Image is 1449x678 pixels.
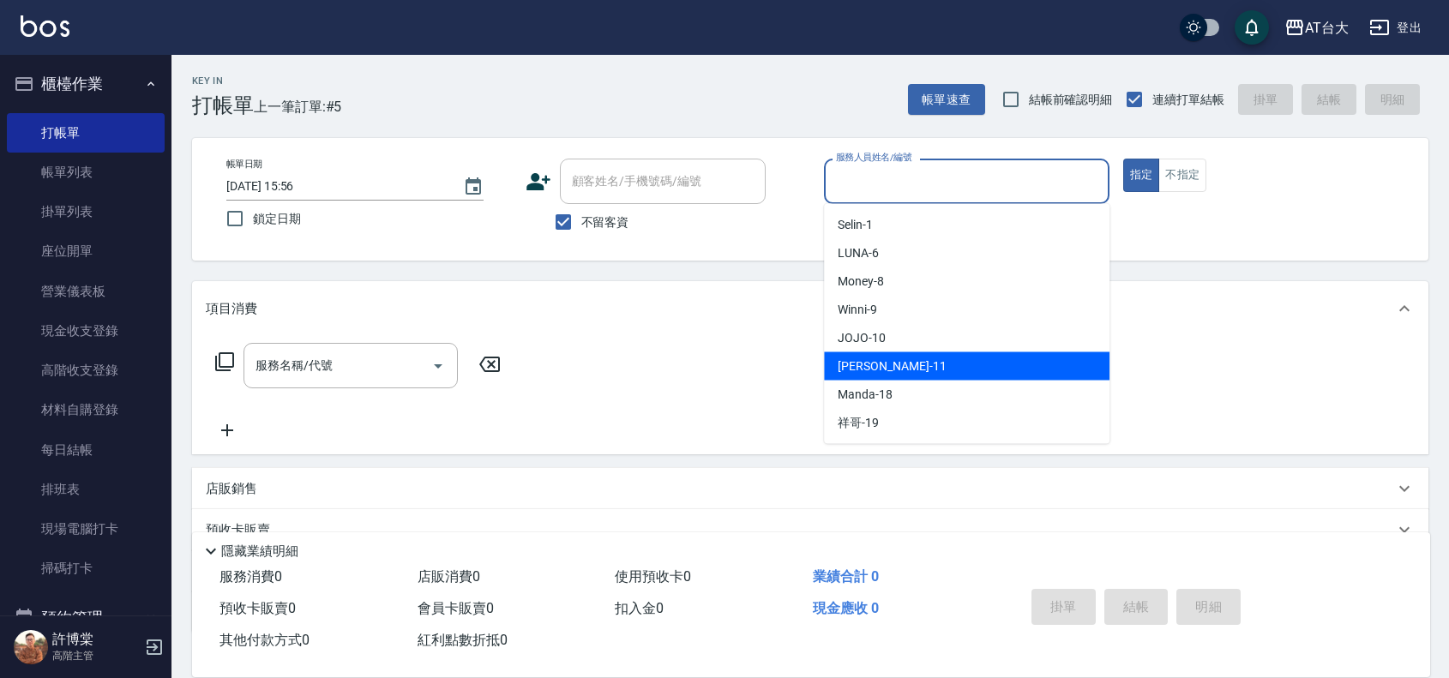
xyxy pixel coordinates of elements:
[838,244,879,262] span: LUNA -6
[813,600,879,616] span: 現金應收 0
[1278,10,1356,45] button: AT台大
[1152,91,1224,109] span: 連續打單結帳
[52,631,140,648] h5: 許博棠
[7,470,165,509] a: 排班表
[1123,159,1160,192] button: 指定
[615,568,691,585] span: 使用預收卡 0
[453,166,494,207] button: Choose date, selected date is 2025-08-21
[7,390,165,429] a: 材料自購登錄
[219,568,282,585] span: 服務消費 0
[206,300,257,318] p: 項目消費
[838,357,946,375] span: [PERSON_NAME] -11
[21,15,69,37] img: Logo
[226,172,446,201] input: YYYY/MM/DD hh:mm
[7,62,165,106] button: 櫃檯作業
[813,568,879,585] span: 業績合計 0
[7,596,165,640] button: 預約管理
[7,272,165,311] a: 營業儀表板
[1305,17,1349,39] div: AT台大
[253,210,301,228] span: 鎖定日期
[1362,12,1428,44] button: 登出
[1235,10,1269,45] button: save
[7,113,165,153] a: 打帳單
[7,192,165,231] a: 掛單列表
[14,630,48,664] img: Person
[908,84,985,116] button: 帳單速查
[7,509,165,549] a: 現場電腦打卡
[838,414,879,432] span: 祥哥 -19
[192,281,1428,336] div: 項目消費
[418,632,508,648] span: 紅利點數折抵 0
[838,386,893,404] span: Manda -18
[219,632,310,648] span: 其他付款方式 0
[838,301,877,319] span: Winni -9
[838,273,884,291] span: Money -8
[7,351,165,390] a: 高階收支登錄
[1158,159,1206,192] button: 不指定
[226,158,262,171] label: 帳單日期
[418,600,494,616] span: 會員卡販賣 0
[836,151,911,164] label: 服務人員姓名/編號
[7,231,165,271] a: 座位開單
[206,521,270,539] p: 預收卡販賣
[1029,91,1113,109] span: 結帳前確認明細
[424,352,452,380] button: Open
[219,600,296,616] span: 預收卡販賣 0
[418,568,480,585] span: 店販消費 0
[615,600,664,616] span: 扣入金 0
[192,93,254,117] h3: 打帳單
[192,468,1428,509] div: 店販銷售
[192,75,254,87] h2: Key In
[838,329,886,347] span: JOJO -10
[254,96,342,117] span: 上一筆訂單:#5
[7,549,165,588] a: 掃碼打卡
[7,311,165,351] a: 現金收支登錄
[221,543,298,561] p: 隱藏業績明細
[838,216,873,234] span: Selin -1
[7,430,165,470] a: 每日結帳
[206,480,257,498] p: 店販銷售
[581,213,629,231] span: 不留客資
[192,509,1428,550] div: 預收卡販賣
[7,153,165,192] a: 帳單列表
[52,648,140,663] p: 高階主管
